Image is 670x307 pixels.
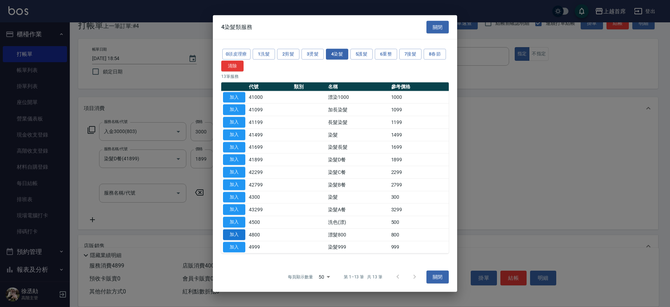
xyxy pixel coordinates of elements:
td: 染髮C餐 [326,166,389,178]
th: 類別 [292,82,326,91]
button: 8春節 [424,49,446,60]
td: 4800 [247,228,292,241]
button: 2剪髮 [277,49,299,60]
td: 2799 [389,178,449,191]
button: 3燙髮 [301,49,324,60]
td: 1699 [389,141,449,154]
td: 41000 [247,91,292,104]
button: 加入 [223,104,245,115]
button: 加入 [223,154,245,165]
button: 加入 [223,242,245,253]
button: 加入 [223,167,245,178]
p: 每頁顯示數量 [288,274,313,280]
button: 加入 [223,229,245,240]
p: 第 1–13 筆 共 13 筆 [344,274,382,280]
td: 41899 [247,153,292,166]
td: 43299 [247,203,292,216]
button: 加入 [223,129,245,140]
button: 加入 [223,192,245,203]
td: 42799 [247,178,292,191]
button: 清除 [221,60,244,71]
button: 關閉 [426,21,449,34]
p: 13 筆服務 [221,73,449,79]
td: 4500 [247,216,292,228]
th: 名稱 [326,82,389,91]
span: 4染髮類服務 [221,23,252,30]
button: 加入 [223,204,245,215]
td: 染髮B餐 [326,178,389,191]
button: 加入 [223,217,245,228]
td: 1499 [389,129,449,141]
button: 0頭皮理療 [222,49,251,60]
td: 4999 [247,241,292,254]
td: 染髮999 [326,241,389,254]
td: 1099 [389,103,449,116]
button: 加入 [223,179,245,190]
td: 長髮染髮 [326,116,389,129]
button: 加入 [223,117,245,128]
button: 5護髮 [350,49,373,60]
button: 7接髮 [399,49,422,60]
td: 500 [389,216,449,228]
td: 41099 [247,103,292,116]
td: 1199 [389,116,449,129]
td: 3299 [389,203,449,216]
td: 漂髮800 [326,228,389,241]
th: 代號 [247,82,292,91]
td: 加長染髮 [326,103,389,116]
div: 50 [316,268,333,286]
td: 2299 [389,166,449,178]
td: 1000 [389,91,449,104]
td: 染髮長髮 [326,141,389,154]
td: 41199 [247,116,292,129]
td: 染髮 [326,191,389,204]
td: 染髮 [326,129,389,141]
button: 4染髮 [326,49,348,60]
button: 1洗髮 [253,49,275,60]
td: 染髮A餐 [326,203,389,216]
td: 300 [389,191,449,204]
button: 加入 [223,142,245,153]
th: 參考價格 [389,82,449,91]
button: 關閉 [426,271,449,284]
td: 漂染1000 [326,91,389,104]
td: 41699 [247,141,292,154]
button: 6重整 [375,49,397,60]
td: 42299 [247,166,292,178]
td: 洗色(漂) [326,216,389,228]
td: 1899 [389,153,449,166]
button: 加入 [223,92,245,103]
td: 800 [389,228,449,241]
td: 41499 [247,129,292,141]
td: 染髮D餐 [326,153,389,166]
td: 999 [389,241,449,254]
td: 4300 [247,191,292,204]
